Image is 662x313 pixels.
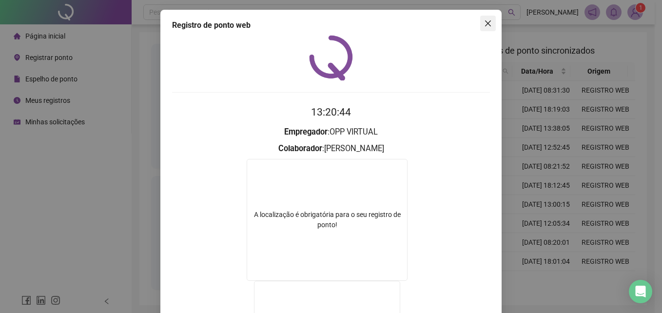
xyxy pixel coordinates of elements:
[309,35,353,80] img: QRPoint
[629,280,652,303] div: Open Intercom Messenger
[278,144,322,153] strong: Colaborador
[172,142,490,155] h3: : [PERSON_NAME]
[311,106,351,118] time: 13:20:44
[172,126,490,138] h3: : OPP VIRTUAL
[480,16,496,31] button: Close
[484,20,492,27] span: close
[247,210,407,230] div: A localização é obrigatória para o seu registro de ponto!
[284,127,328,137] strong: Empregador
[172,20,490,31] div: Registro de ponto web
